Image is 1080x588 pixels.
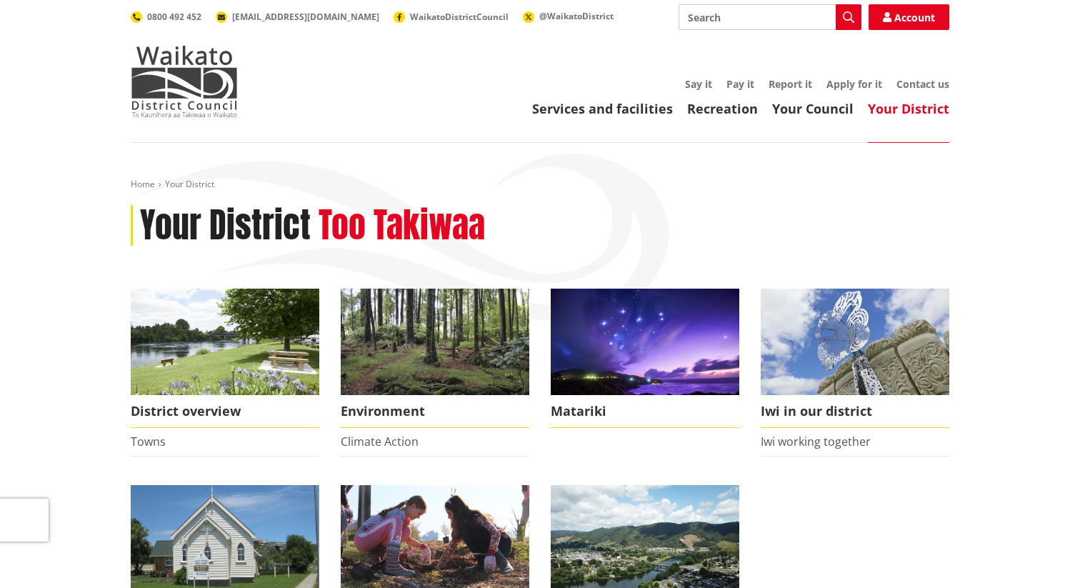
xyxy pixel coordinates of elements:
[216,11,379,23] a: [EMAIL_ADDRESS][DOMAIN_NAME]
[772,100,854,117] a: Your Council
[341,289,529,395] img: biodiversity- Wright's Bush_16x9 crop
[868,100,949,117] a: Your District
[551,289,739,428] a: Matariki
[761,289,949,428] a: Turangawaewae Ngaruawahia Iwi in our district
[131,289,319,428] a: Ngaruawahia 0015 District overview
[869,4,949,30] a: Account
[232,11,379,23] span: [EMAIL_ADDRESS][DOMAIN_NAME]
[685,77,712,91] a: Say it
[896,77,949,91] a: Contact us
[131,46,238,117] img: Waikato District Council - Te Kaunihera aa Takiwaa o Waikato
[341,289,529,428] a: Environment
[687,100,758,117] a: Recreation
[131,289,319,395] img: Ngaruawahia 0015
[147,11,201,23] span: 0800 492 452
[131,179,949,191] nav: breadcrumb
[131,11,201,23] a: 0800 492 452
[165,178,214,190] span: Your District
[140,205,311,246] h1: Your District
[131,434,166,449] a: Towns
[319,205,485,246] h2: Too Takiwaa
[826,77,882,91] a: Apply for it
[551,395,739,428] span: Matariki
[394,11,509,23] a: WaikatoDistrictCouncil
[341,434,419,449] a: Climate Action
[341,395,529,428] span: Environment
[761,289,949,395] img: Turangawaewae Ngaruawahia
[769,77,812,91] a: Report it
[679,4,861,30] input: Search input
[523,10,614,22] a: @WaikatoDistrict
[726,77,754,91] a: Pay it
[761,434,871,449] a: Iwi working together
[131,178,155,190] a: Home
[761,395,949,428] span: Iwi in our district
[131,395,319,428] span: District overview
[532,100,673,117] a: Services and facilities
[551,289,739,395] img: Matariki over Whiaangaroa
[539,10,614,22] span: @WaikatoDistrict
[410,11,509,23] span: WaikatoDistrictCouncil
